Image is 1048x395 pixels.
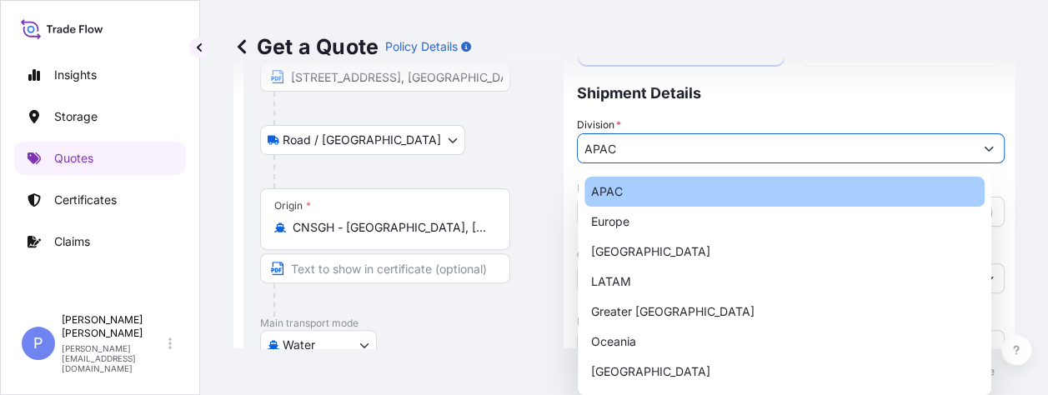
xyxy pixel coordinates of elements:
[274,199,311,212] div: Origin
[584,237,985,267] div: [GEOGRAPHIC_DATA]
[54,67,97,83] p: Insights
[33,335,43,352] span: P
[584,177,985,207] div: APAC
[260,317,547,330] p: Main transport mode
[62,313,165,340] p: [PERSON_NAME] [PERSON_NAME]
[584,207,985,237] div: Europe
[584,267,985,297] div: LATAM
[283,337,315,353] span: Water
[283,132,441,148] span: Road / [GEOGRAPHIC_DATA]
[54,150,93,167] p: Quotes
[62,343,165,373] p: [PERSON_NAME][EMAIL_ADDRESS][DOMAIN_NAME]
[54,108,98,125] p: Storage
[260,125,465,155] button: Select transport
[293,219,489,236] input: Origin
[385,38,458,55] p: Policy Details
[260,330,377,360] button: Select transport
[584,327,985,357] div: Oceania
[233,33,379,60] p: Get a Quote
[584,357,985,387] div: [GEOGRAPHIC_DATA]
[54,233,90,250] p: Claims
[584,297,985,327] div: Greater [GEOGRAPHIC_DATA]
[578,133,974,163] input: Type to search division
[260,253,510,283] input: Text to appear on certificate
[577,117,621,133] label: Division
[974,133,1004,163] button: Show suggestions
[54,192,117,208] p: Certificates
